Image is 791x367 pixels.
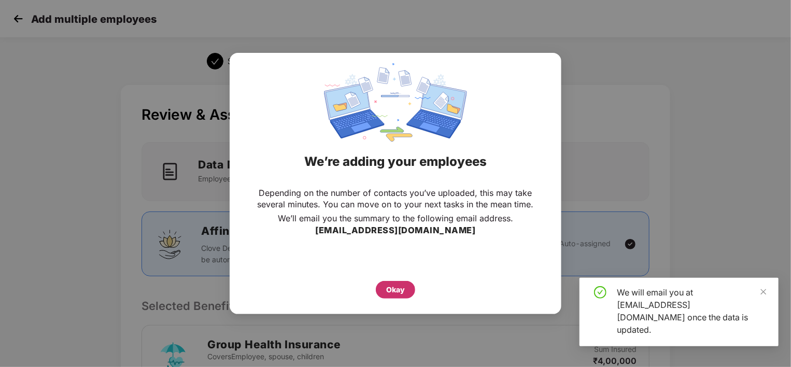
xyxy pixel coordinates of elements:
img: svg+xml;base64,PHN2ZyBpZD0iRGF0YV9zeW5jaW5nIiB4bWxucz0iaHR0cDovL3d3dy53My5vcmcvMjAwMC9zdmciIHdpZH... [324,63,467,142]
div: We will email you at [EMAIL_ADDRESS][DOMAIN_NAME] once the data is updated. [617,286,766,336]
span: close [760,288,767,295]
div: Okay [386,284,405,295]
p: Depending on the number of contacts you’ve uploaded, this may take several minutes. You can move ... [250,187,541,210]
div: We’re adding your employees [243,142,548,182]
h3: [EMAIL_ADDRESS][DOMAIN_NAME] [316,224,476,237]
span: check-circle [594,286,606,299]
p: We’ll email you the summary to the following email address. [278,213,513,224]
